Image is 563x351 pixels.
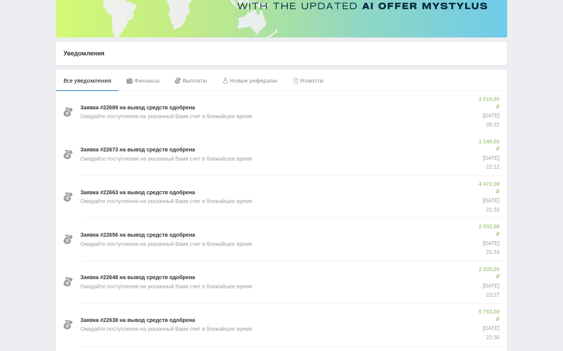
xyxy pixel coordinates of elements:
[477,112,500,120] p: [DATE]
[80,283,252,291] p: Ожидайте поступления на указанный Вами счет в ближайшее время
[477,249,500,256] p: 21:34
[80,189,195,197] p: Заявка #22663 на вывод средств одобрена
[80,104,195,112] p: Заявка #22689 на вывод средств одобрена
[80,198,252,205] p: Ожидайте поступления на указанный Вами счет в ближайшее время
[80,274,195,281] p: Заявка #22648 на вывод средств одобрена
[285,70,331,91] div: Новости
[477,206,500,214] p: 21:33
[477,282,500,290] p: [DATE]
[167,70,215,91] div: Выплаты
[477,121,500,129] p: 05:32
[119,70,167,91] div: Финансы
[477,154,500,162] p: [DATE]
[215,70,285,91] div: Новые рефералы
[477,180,500,195] p: 4 472,00 ₽
[477,223,500,238] p: 2 532,00 ₽
[477,138,500,153] p: 1 148,00 ₽
[80,240,252,248] p: Ожидайте поступления на указанный Вами счет в ближайшее время
[477,291,500,299] p: 23:27
[80,325,252,333] p: Ожидайте поступления на указанный Вами счет в ближайшее время
[477,308,500,323] p: 5 783,00 ₽
[80,231,195,239] p: Заявка #22656 на вывод средств одобрена
[63,49,500,58] p: Уведомления
[477,334,500,341] p: 22:30
[80,317,195,324] p: Заявка #22638 на вывод средств одобрена
[477,240,500,247] p: [DATE]
[80,155,252,163] p: Ожидайте поступления на указанный Вами счет в ближайшее время
[56,70,119,91] div: Все уведомления
[477,266,500,281] p: 2 035,00 ₽
[477,96,500,110] p: 3 010,00 ₽
[477,197,500,205] p: [DATE]
[477,163,500,171] p: 22:12
[80,146,195,154] p: Заявка #22673 на вывод средств одобрена
[80,113,252,120] p: Ожидайте поступления на указанный Вами счет в ближайшее время
[477,325,500,332] p: [DATE]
